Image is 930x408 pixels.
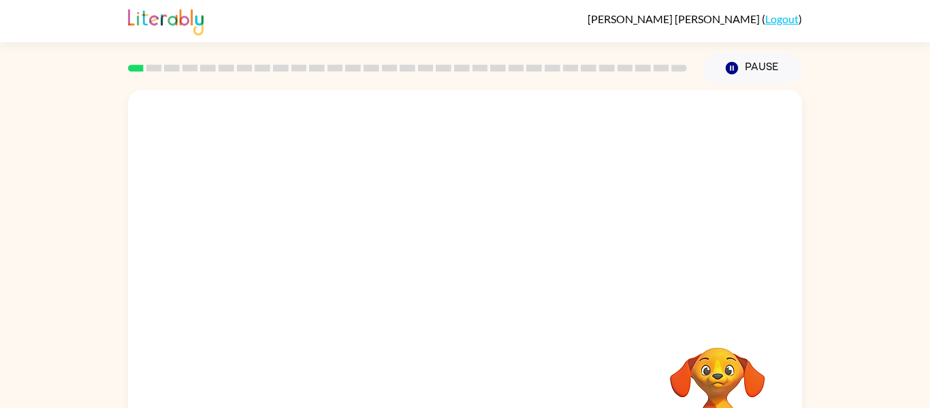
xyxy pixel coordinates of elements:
[765,12,799,25] a: Logout
[588,12,802,25] div: ( )
[128,5,204,35] img: Literably
[703,52,802,84] button: Pause
[588,12,762,25] span: [PERSON_NAME] [PERSON_NAME]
